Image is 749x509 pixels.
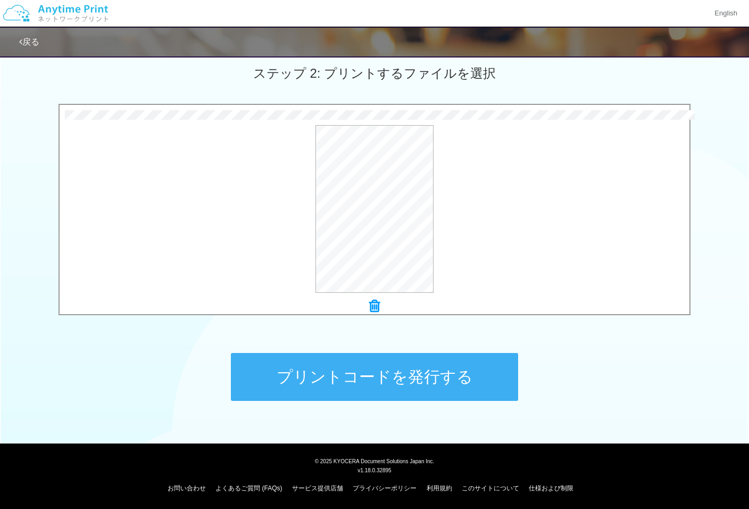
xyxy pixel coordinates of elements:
a: 戻る [19,37,39,46]
a: 仕様および制限 [529,485,573,492]
a: このサイトについて [462,485,519,492]
a: 利用規約 [427,485,452,492]
a: よくあるご質問 (FAQs) [215,485,282,492]
span: v1.18.0.32895 [357,467,391,473]
span: ステップ 2: プリントするファイルを選択 [253,66,496,80]
a: サービス提供店舗 [292,485,343,492]
button: プリントコードを発行する [231,353,518,401]
a: お問い合わせ [168,485,206,492]
span: © 2025 KYOCERA Document Solutions Japan Inc. [315,457,435,464]
a: プライバシーポリシー [353,485,417,492]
